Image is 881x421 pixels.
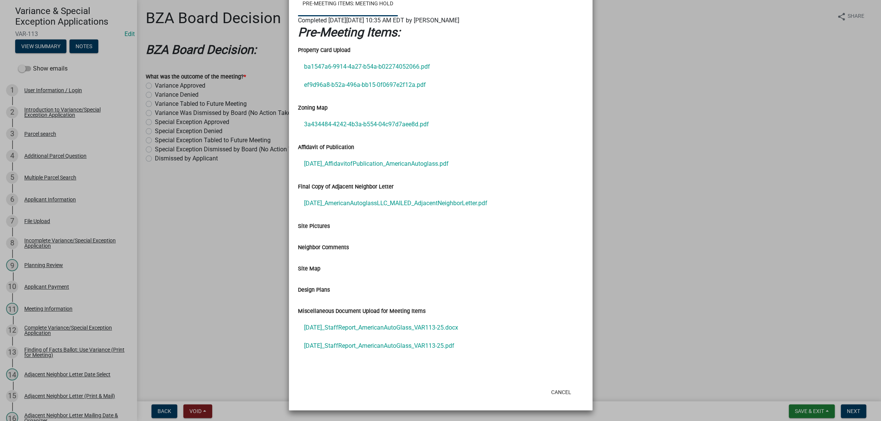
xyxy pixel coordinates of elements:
[298,76,583,94] a: ef9d96a8-b52a-496a-bb15-0f0697e2f12a.pdf
[298,58,583,76] a: ba1547a6-9914-4a27-b54a-b02274052066.pdf
[298,224,330,229] label: Site Pictures
[298,309,426,314] label: Miscellaneous Document Upload for Meeting Items
[545,385,577,399] button: Cancel
[298,155,583,173] a: [DATE]_AffidavitofPublication_AmericanAutoglass.pdf
[298,184,394,190] label: Final Copy of Adjacent Neighbor Letter
[298,287,330,293] label: Design Plans
[298,194,583,212] a: [DATE]_AmericanAutoglassLLC_MAILED_AdjacentNeighborLetter.pdf
[298,266,320,272] label: Site Map
[298,105,328,111] label: Zoning Map
[298,145,354,150] label: Affidavit of Publication
[298,337,583,355] a: [DATE]_StaffReport_AmericanAutoGlass_VAR113-25.pdf
[298,25,400,39] strong: Pre-Meeting Items:
[298,48,350,53] label: Property Card Upload
[298,245,349,250] label: Neighbor Comments
[298,319,583,337] a: [DATE]_StaffReport_AmericanAutoGlass_VAR113-25.docx
[298,115,583,134] a: 3a434484-4242-4b3a-b554-04c97d7aee8d.pdf
[298,17,459,24] span: Completed [DATE][DATE] 10:35 AM EDT by [PERSON_NAME]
